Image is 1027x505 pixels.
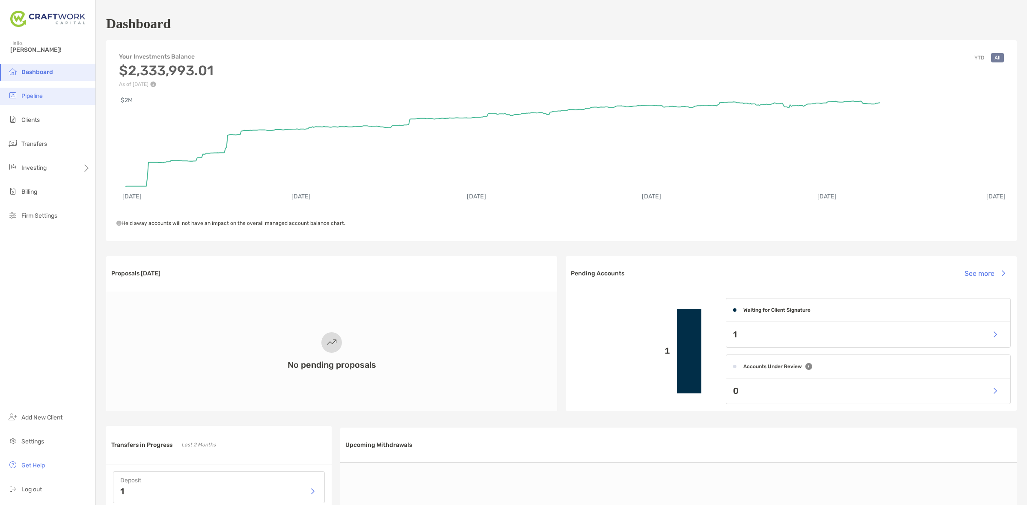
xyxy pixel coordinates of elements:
[21,140,47,148] span: Transfers
[8,138,18,148] img: transfers icon
[8,186,18,196] img: billing icon
[8,412,18,422] img: add_new_client icon
[122,193,142,200] text: [DATE]
[21,462,45,469] span: Get Help
[8,484,18,494] img: logout icon
[8,436,18,446] img: settings icon
[150,81,156,87] img: Performance Info
[119,62,214,79] h3: $2,333,993.01
[743,363,802,369] h4: Accounts Under Review
[119,81,214,87] p: As of [DATE]
[571,270,624,277] h3: Pending Accounts
[181,440,216,450] p: Last 2 Months
[986,193,1006,200] text: [DATE]
[288,360,376,370] h3: No pending proposals
[467,193,486,200] text: [DATE]
[291,193,311,200] text: [DATE]
[642,193,661,200] text: [DATE]
[121,97,133,104] text: $2M
[116,220,345,226] span: Held away accounts will not have an impact on the overall managed account balance chart.
[21,116,40,124] span: Clients
[106,16,171,32] h1: Dashboard
[733,329,737,340] p: 1
[120,477,318,484] h4: Deposit
[119,53,214,60] h4: Your Investments Balance
[21,164,47,171] span: Investing
[21,92,43,100] span: Pipeline
[8,460,18,470] img: get-help icon
[8,114,18,124] img: clients icon
[971,53,988,62] button: YTD
[120,487,124,496] p: 1
[10,3,85,34] img: Zoe Logo
[21,438,44,445] span: Settings
[733,386,739,396] p: 0
[21,486,42,493] span: Log out
[573,346,670,356] p: 1
[345,441,412,449] h3: Upcoming Withdrawals
[817,193,837,200] text: [DATE]
[21,414,62,421] span: Add New Client
[8,90,18,100] img: pipeline icon
[958,264,1012,283] button: See more
[21,212,57,219] span: Firm Settings
[8,162,18,172] img: investing icon
[21,68,53,76] span: Dashboard
[21,188,37,195] span: Billing
[743,307,810,313] h4: Waiting for Client Signature
[10,46,90,53] span: [PERSON_NAME]!
[111,441,172,449] h3: Transfers in Progress
[111,270,160,277] h3: Proposals [DATE]
[8,66,18,77] img: dashboard icon
[8,210,18,220] img: firm-settings icon
[991,53,1004,62] button: All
